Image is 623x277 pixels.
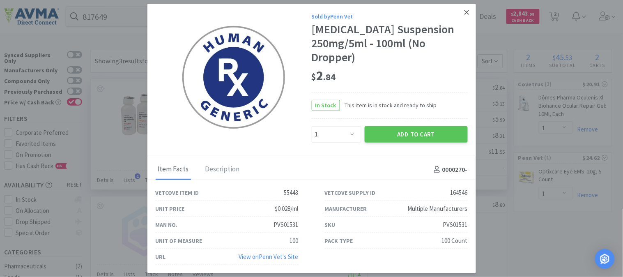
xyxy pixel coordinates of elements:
div: Vetcove Supply ID [325,188,376,197]
div: Description [203,159,242,180]
div: Unit Price [156,204,185,213]
div: PVS01531 [443,220,468,230]
div: Manufacturer [325,204,367,213]
div: Multiple Manufacturers [408,204,468,214]
div: 100 Count [442,236,468,246]
div: Pack Type [325,236,353,245]
div: Vetcove Item ID [156,188,199,197]
div: Open Intercom Messenger [595,249,615,269]
div: Item Facts [156,159,191,180]
div: Unit of Measure [156,236,202,245]
div: Sold by Penn Vet [312,12,468,21]
span: . 84 [324,71,336,83]
div: $0.028/ml [275,204,299,214]
span: This item is in stock and ready to ship [340,101,437,110]
div: 100 [290,236,299,246]
img: 2f23ba31ddf740408f9a480545e9b9d2_164546.png [180,24,287,131]
button: Add to Cart [365,126,468,143]
a: View onPenn Vet's Site [239,253,299,261]
div: 55443 [284,188,299,198]
span: $ [312,71,317,83]
span: In Stock [312,100,340,111]
div: URL [156,252,166,261]
div: 164546 [451,188,468,198]
span: 2 [312,67,336,84]
div: [MEDICAL_DATA] Suspension 250mg/5ml - 100ml (No Dropper) [312,23,468,64]
div: PVS01531 [274,220,299,230]
h4: 0000270 - [431,164,468,175]
div: SKU [325,220,336,229]
div: Man No. [156,220,178,229]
